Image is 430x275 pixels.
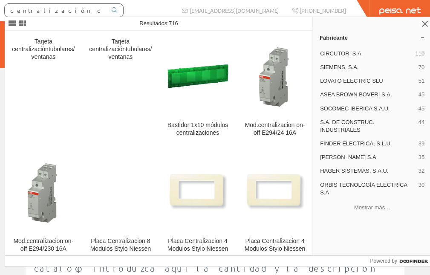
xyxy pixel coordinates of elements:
a: Tarjeta centralizacióntubulares/ventanas [82,31,159,147]
span: [PERSON_NAME] S.A. [320,153,415,161]
span: 716 [169,20,178,26]
span: 45 [418,91,424,98]
div: Tarjeta centralizacióntubulares/ventanas [12,38,75,61]
a: Mod.centralizacion on-off E294/230 16A Mod.centralizacion on-off E294/230 16A [5,147,82,263]
a: Placa Centralizacion 8 Modulos Stylo Niessen Placa Centralizacion 8 Modulos Stylo Niessen [82,147,159,263]
span: 44 [418,119,424,134]
img: Mod.centralizacion on-off E294/230 16A [12,161,75,224]
button: Mostrar más… [316,200,428,214]
span: 70 [418,64,424,71]
span: HAGER SISTEMAS, S.A.U. [320,167,415,175]
a: Mod.centralizacion on-off E294/24 16A Mod.centralizacion on-off E294/24 16A [237,31,313,147]
span: Powered by [370,257,397,265]
span: 110 [415,50,424,58]
span: S.A. DE CONSTRUC. INDUSTRIALES [320,119,415,134]
a: Tarjeta centralizacióntubulares/ventanas [5,31,82,147]
div: Tarjeta centralizacióntubulares/ventanas [89,38,152,61]
img: Placa Centralizacion 4 Modulos Stylo Niessen [243,160,306,225]
span: 32 [418,167,424,175]
input: Buscar... [5,4,107,17]
span: [PHONE_NUMBER] [300,7,346,14]
a: Placa Centralizacion 4 Modulos Stylo Niessen Placa Centralizacion 4 Modulos Stylo Niessen [159,147,236,263]
span: SIEMENS, S.A. [320,64,415,71]
span: [EMAIL_ADDRESS][DOMAIN_NAME] [190,7,279,14]
div: Placa Centralizacion 4 Modulos Stylo Niessen [166,237,229,253]
span: 35 [418,153,424,161]
img: Mod.centralizacion on-off E294/24 16A [243,45,306,108]
span: CIRCUTOR, S.A. [320,50,412,58]
a: Placa Centralizacion 4 Modulos Stylo Niessen Placa Centralizacion 4 Modulos Stylo Niessen [237,147,313,263]
span: ORBIS TECNOLOGÍA ELECTRICA S.A [320,181,415,197]
span: 51 [418,77,424,85]
div: Mod.centralizacion on-off E294/230 16A [12,237,75,253]
div: Mod.centralizacion on-off E294/24 16A [243,122,306,137]
span: 39 [418,140,424,148]
div: Placa Centralizacion 4 Modulos Stylo Niessen [243,237,306,253]
span: 45 [418,105,424,113]
span: SOCOMEC IBERICA S.A.U. [320,105,415,113]
span: 30 [418,181,424,197]
img: Bastidor 1x10 módulos centralizaciones [166,45,229,108]
span: ASEA BROWN BOVERI S.A. [320,91,415,98]
span: Resultados: [139,20,178,26]
a: Bastidor 1x10 módulos centralizaciones Bastidor 1x10 módulos centralizaciones [159,31,236,147]
img: Placa Centralizacion 4 Modulos Stylo Niessen [166,160,229,225]
div: Bastidor 1x10 módulos centralizaciones [166,122,229,137]
div: Placa Centralizacion 8 Modulos Stylo Niessen [89,237,152,253]
span: FINDER ELECTRICA, S.L.U. [320,140,415,148]
span: LOVATO ELECTRIC SLU [320,77,415,85]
